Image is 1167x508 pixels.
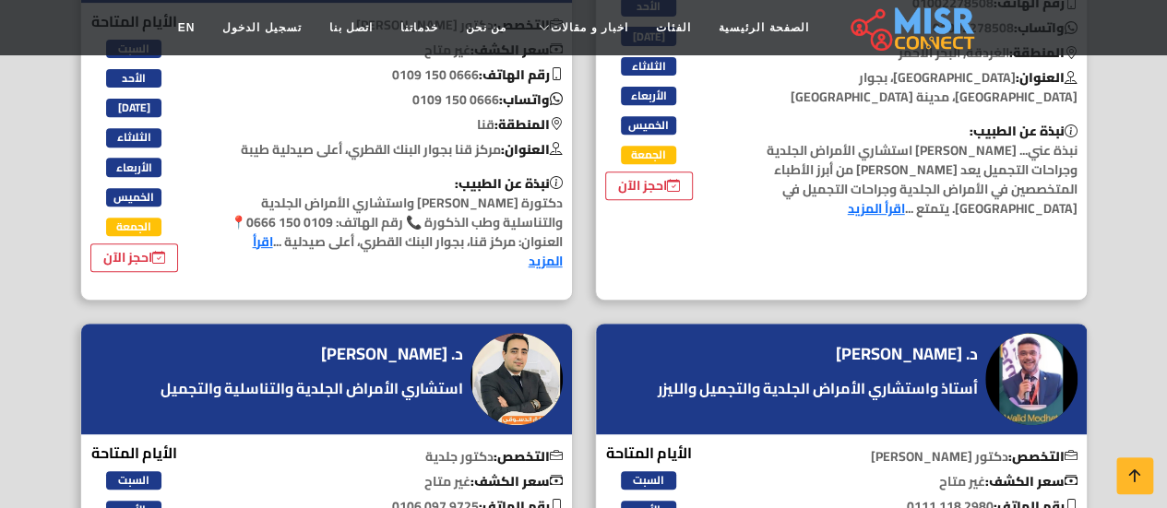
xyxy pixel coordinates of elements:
a: د. [PERSON_NAME] [321,340,468,368]
b: نبذة عن الطبيب: [455,171,563,195]
p: ‎0109 150 0666 [209,65,572,85]
span: السبت [621,471,676,490]
a: اتصل بنا [316,10,387,45]
div: الأيام المتاحة [90,10,178,273]
p: دكتور جلدية [209,447,572,467]
span: الجمعة [106,218,161,236]
a: استشاري الأمراض الجلدية والتناسلية والتجميل [156,377,468,399]
p: مركز قنا بجوار البنك القطري، أعلى صيدلية طيبة [209,140,572,159]
b: سعر الكشف: [985,469,1078,493]
p: الغردقة, البحر الأحمر [724,43,1087,63]
span: الجمعة [621,146,676,164]
p: غير متاح [724,472,1087,491]
a: الصفحة الرئيسية [705,10,822,45]
img: د. وليد مدحت [985,333,1078,425]
a: د. [PERSON_NAME] [836,340,982,368]
img: main.misr_connect [851,5,974,51]
a: احجز الآن [605,171,693,200]
span: اخبار و مقالات [551,19,628,36]
b: واتساب: [499,88,563,112]
p: [GEOGRAPHIC_DATA]، بجوار [GEOGRAPHIC_DATA]، مدينة [GEOGRAPHIC_DATA] [724,68,1087,107]
p: دكتورة [PERSON_NAME] واستشاري الأمراض الجلدية والتناسلية وطب الذكورة 📞 رقم الهاتف: 0109 150 0666📍... [209,174,572,271]
p: ‎0109 150 0666 [209,90,572,110]
b: المنطقة: [494,112,563,136]
a: EN [164,10,209,45]
a: من نحن [452,10,520,45]
b: التخصص: [1008,444,1078,468]
a: احجز الآن [90,243,178,272]
b: التخصص: [494,444,563,468]
p: قنا [209,115,572,135]
span: السبت [106,40,161,58]
b: رقم الهاتف: [479,63,563,87]
p: دكتور [PERSON_NAME] [724,447,1087,467]
h4: د. [PERSON_NAME] [836,344,978,364]
span: الأحد [106,69,161,88]
a: اقرأ المزيد [848,196,905,220]
span: الخميس [621,116,676,135]
a: اقرأ المزيد [253,230,563,273]
span: الثلاثاء [621,57,676,76]
span: الأربعاء [106,158,161,176]
span: الخميس [106,188,161,207]
a: اخبار و مقالات [520,10,642,45]
b: سعر الكشف: [470,469,563,493]
span: الأربعاء [621,87,676,105]
b: العنوان: [501,137,563,161]
b: نبذة عن الطبيب: [970,119,1078,143]
a: خدماتنا [387,10,452,45]
span: السبت [106,471,161,490]
a: أستاذ واستشاري الأمراض الجلدية والتجميل والليزر [653,377,982,399]
a: تسجيل الدخول [208,10,315,45]
h4: د. [PERSON_NAME] [321,344,463,364]
span: الثلاثاء [106,128,161,147]
a: الفئات [642,10,705,45]
p: غير متاح [209,472,572,491]
p: نبذة عني... [PERSON_NAME] استشاري الأمراض الجلدية وجراحات التجميل يعد [PERSON_NAME] من أبرز الأطب... [724,122,1087,219]
span: [DATE] [106,99,161,117]
img: د. طارق الدسوقي [470,333,563,425]
b: العنوان: [1016,65,1078,89]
